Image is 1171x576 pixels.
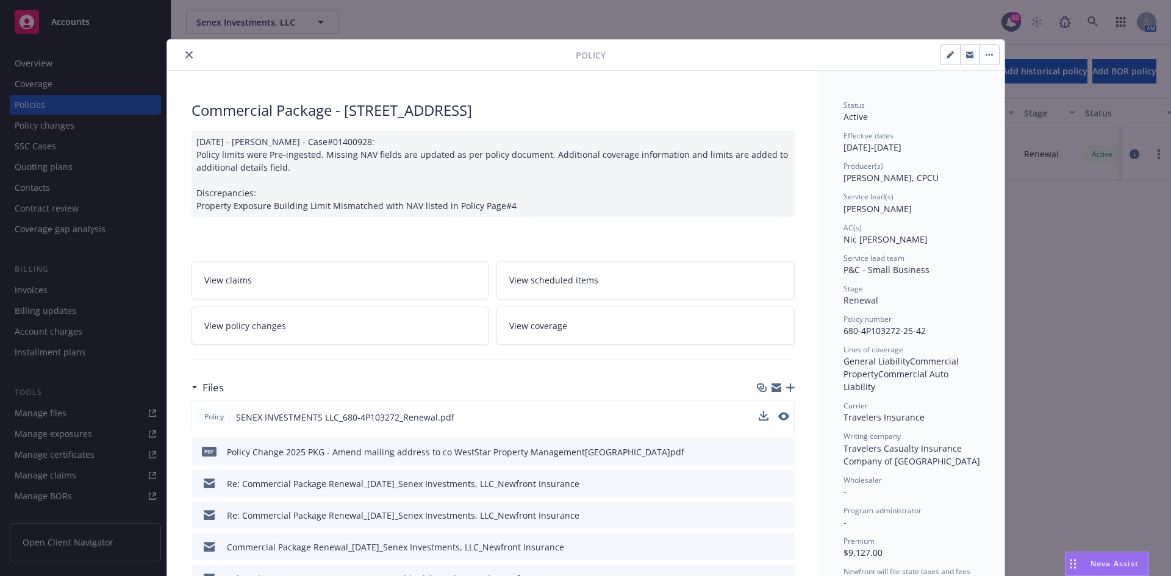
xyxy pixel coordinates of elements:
[202,447,217,456] span: pdf
[843,431,901,441] span: Writing company
[843,505,922,516] span: Program administrator
[496,307,795,345] a: View coverage
[202,380,224,396] h3: Files
[843,355,961,380] span: Commercial Property
[227,477,579,490] div: Re: Commercial Package Renewal_[DATE]_Senex Investments, LLC_Newfront Insurance
[759,411,768,421] button: download file
[843,400,868,411] span: Carrier
[192,100,795,121] div: Commercial Package - [STREET_ADDRESS]
[843,161,883,171] span: Producer(s)
[778,412,789,421] button: preview file
[227,509,579,522] div: Re: Commercial Package Renewal_[DATE]_Senex Investments, LLC_Newfront Insurance
[759,541,769,553] button: download file
[1065,552,1149,576] button: Nova Assist
[202,411,226,422] span: Policy
[843,191,893,202] span: Service lead(s)
[843,253,904,263] span: Service lead team
[843,203,912,215] span: [PERSON_NAME]
[227,541,564,553] div: Commercial Package Renewal_[DATE]_Senex Investments, LLC_Newfront Insurance
[843,172,939,183] span: [PERSON_NAME], CPCU
[843,443,980,467] span: Travelers Casualty Insurance Company of [GEOGRAPHIC_DATA]
[496,261,795,299] a: View scheduled items
[192,130,795,217] div: [DATE] - [PERSON_NAME] - Case#01400928: Policy limits were Pre-ingested. Missing NAV fields are u...
[576,49,606,62] span: Policy
[843,547,883,558] span: $9,127.00
[759,509,769,522] button: download file
[759,477,769,490] button: download file
[843,486,847,497] span: -
[843,536,875,546] span: Premium
[204,274,252,286] span: View claims
[843,130,893,141] span: Effective dates
[759,446,769,458] button: download file
[843,111,868,123] span: Active
[759,411,768,424] button: download file
[779,509,790,522] button: preview file
[843,325,926,336] span: 680-4P103272-25-42
[843,233,928,245] span: Nic [PERSON_NAME]
[192,261,490,299] a: View claims
[192,380,224,396] div: Files
[236,411,454,424] span: SENEX INVESTMENTS LLC_680-4P103272_Renewal.pdf
[509,319,567,332] span: View coverage
[843,475,882,485] span: Wholesaler
[204,319,286,332] span: View policy changes
[227,446,684,458] div: Policy Change 2025 PKG - Amend mailing address to co WestStar Property Management[GEOGRAPHIC_DATA...
[778,411,789,424] button: preview file
[509,274,598,286] span: View scheduled items
[843,294,878,306] span: Renewal
[843,344,903,355] span: Lines of coverage
[843,355,910,367] span: General Liability
[779,446,790,458] button: preview file
[1065,552,1081,575] div: Drag to move
[843,516,847,528] span: -
[843,283,863,294] span: Stage
[843,264,929,276] span: P&C - Small Business
[843,368,951,393] span: Commercial Auto Liability
[843,314,892,324] span: Policy number
[1090,558,1139,569] span: Nova Assist
[192,307,490,345] a: View policy changes
[779,477,790,490] button: preview file
[182,48,196,62] button: close
[779,541,790,553] button: preview file
[843,130,980,154] div: [DATE] - [DATE]
[843,411,925,423] span: Travelers Insurance
[843,100,865,110] span: Status
[843,222,862,233] span: AC(s)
